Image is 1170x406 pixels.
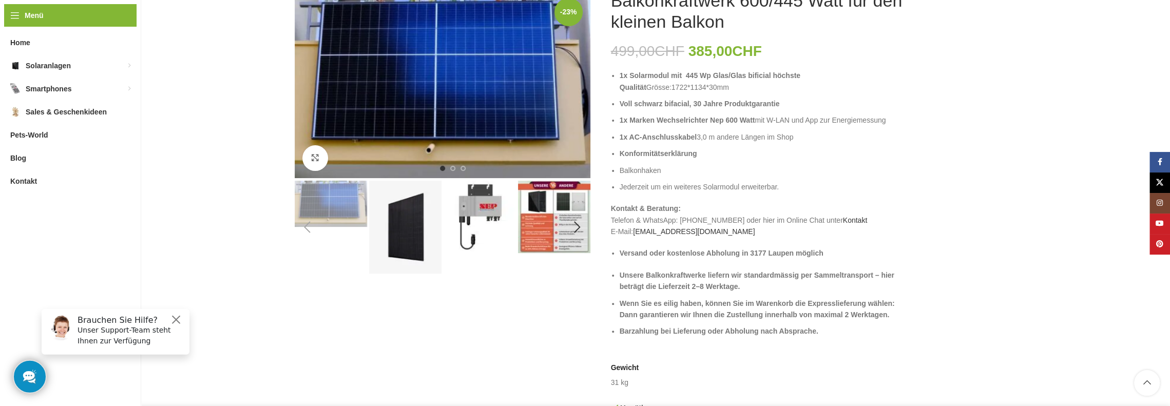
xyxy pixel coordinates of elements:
[620,249,823,257] strong: Versand oder kostenlose Abholung in 3177 Laupen möglich
[44,24,150,46] p: Unser Support-Team steht Ihnen zur Verfügung
[620,165,907,176] li: Balkonhaken
[633,227,755,236] a: [EMAIL_ADDRESS][DOMAIN_NAME]
[440,166,445,171] li: Go to slide 1
[620,114,907,126] li: mit W-LAN und App zur Energiemessung
[10,84,21,94] img: Smartphones
[1134,370,1160,396] a: Scroll to top button
[693,100,779,108] strong: 30 Jahre Produktgarantie
[26,80,71,98] span: Smartphones
[10,107,21,117] img: Sales & Geschenkideen
[14,14,40,40] img: Customer service
[1149,214,1170,234] a: YouTube Social Link
[10,61,21,71] img: Solaranlagen
[1149,193,1170,214] a: Instagram Social Link
[10,149,26,167] span: Blog
[10,126,48,144] span: Pets-World
[620,100,692,108] strong: Voll schwarz bifacial,
[1149,172,1170,193] a: X Social Link
[294,181,368,227] div: 1 / 8
[611,363,639,373] span: Gewicht
[517,181,591,253] div: 4 / 8
[443,181,517,253] div: 3 / 8
[611,378,628,388] td: 31 kg
[26,103,107,121] span: Sales & Geschenkideen
[620,131,907,143] li: 3,0 m andere Längen im Shop
[368,181,443,274] div: 2 / 8
[620,133,697,141] b: 1x AC-Anschlusskabel
[620,299,895,319] strong: Wenn Sie es eilig haben, können Sie im Warenkorb die Expresslieferung wählen: Dann garantieren wi...
[295,181,367,227] img: Balkonkraftwerk 600/445 Watt für den kleinen Balkon
[732,43,762,59] span: CHF
[688,43,761,59] bdi: 385,00
[611,204,681,212] strong: Kontakt & Beratung:
[461,166,466,171] li: Go to slide 3
[620,149,697,158] b: Konformitätserklärung
[620,271,894,291] strong: Unsere Balkonkraftwerke liefern wir standardmässig per Sammeltransport – hier beträgt die Lieferz...
[565,215,590,240] div: Next slide
[518,181,590,253] img: Balkonkraftwerk 600/445 Watt für den kleinen Balkon – Bild 4
[843,216,867,224] a: Kontakt
[137,13,149,25] button: Close
[620,327,818,335] strong: Barzahlung bei Lieferung oder Abholung nach Absprache.
[611,363,907,388] table: Produktdetails
[444,181,516,253] img: Balkonkraftwerk 600/445 Watt für den kleinen Balkon – Bild 3
[25,10,44,21] span: Menü
[1149,152,1170,172] a: Facebook Social Link
[10,172,37,190] span: Kontakt
[611,43,684,59] bdi: 499,00
[369,181,442,274] img: Balkonkraftwerk für den kleinen Balkon
[620,70,907,93] li: Grösse:1722*1134*30mm
[450,166,455,171] li: Go to slide 2
[1149,234,1170,255] a: Pinterest Social Link
[26,56,71,75] span: Solaranlagen
[655,43,684,59] span: CHF
[10,33,30,52] span: Home
[295,215,320,240] div: Previous slide
[44,14,150,24] h6: Brauchen Sie Hilfe?
[620,116,755,124] b: 1x Marken Wechselrichter Nep 600 Watt
[611,203,907,237] p: Telefon & WhatsApp: [PHONE_NUMBER] oder hier im Online Chat unter E-Mail:
[620,71,800,91] b: 1x Solarmodul mit 445 Wp Glas/Glas bificial höchste Qualität
[620,181,907,192] li: Jederzeit um ein weiteres Solarmodul erweiterbar.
